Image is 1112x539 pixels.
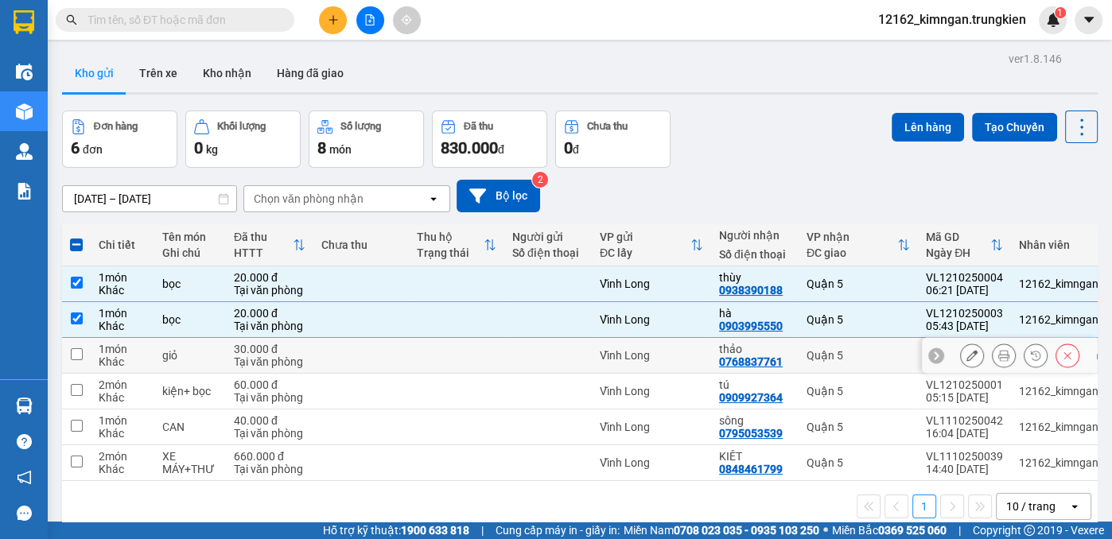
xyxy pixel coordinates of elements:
[103,14,231,33] div: Quận 5
[14,10,34,34] img: logo-vxr
[206,143,218,156] span: kg
[1055,7,1066,18] sup: 1
[63,186,236,211] input: Select a date range.
[600,313,703,326] div: Vĩnh Long
[441,138,498,157] span: 830.000
[926,427,1003,440] div: 16:04 [DATE]
[99,427,146,440] div: Khác
[600,231,690,243] div: VP gửi
[719,355,783,368] div: 0768837761
[162,349,218,362] div: giỏ
[234,355,305,368] div: Tại văn phòng
[432,111,547,168] button: Đã thu830.000đ
[926,391,1003,404] div: 05:15 [DATE]
[892,113,964,142] button: Lên hàng
[481,522,484,539] span: |
[99,271,146,284] div: 1 món
[234,284,305,297] div: Tại văn phòng
[83,143,103,156] span: đơn
[16,143,33,160] img: warehouse-icon
[99,355,146,368] div: Khác
[12,83,95,119] div: 20.000
[719,343,791,355] div: thảo
[926,320,1003,332] div: 05:43 [DATE]
[719,284,783,297] div: 0938390188
[592,224,711,266] th: Toggle SortBy
[1046,13,1060,27] img: icon-new-feature
[624,522,819,539] span: Miền Nam
[564,138,573,157] span: 0
[393,6,421,34] button: aim
[234,231,293,243] div: Đã thu
[512,246,584,259] div: Số điện thoại
[799,224,918,266] th: Toggle SortBy
[99,414,146,427] div: 1 món
[719,229,791,242] div: Người nhận
[926,246,990,259] div: Ngày ĐH
[600,246,690,259] div: ĐC lấy
[1006,498,1056,514] div: 10 / trang
[323,522,469,539] span: Hỗ trợ kỹ thuật:
[719,248,791,261] div: Số điện thoại
[103,15,142,32] span: Nhận:
[319,6,347,34] button: plus
[457,180,540,212] button: Bộ lọc
[16,103,33,120] img: warehouse-icon
[573,143,579,156] span: đ
[807,349,910,362] div: Quận 5
[16,64,33,80] img: warehouse-icon
[234,450,305,463] div: 660.000 đ
[1068,500,1081,513] svg: open
[364,14,375,25] span: file-add
[926,231,990,243] div: Mã GD
[309,111,424,168] button: Số lượng8món
[807,246,897,259] div: ĐC giao
[807,456,910,469] div: Quận 5
[162,277,218,290] div: bọc
[340,121,381,132] div: Số lượng
[719,414,791,427] div: sông
[99,391,146,404] div: Khác
[99,307,146,320] div: 1 món
[99,238,146,251] div: Chi tiết
[234,414,305,427] div: 40.000 đ
[719,427,783,440] div: 0795053539
[103,52,231,74] div: 0938390188
[926,450,1003,463] div: VL1110250039
[162,246,218,259] div: Ghi chú
[427,192,440,205] svg: open
[234,271,305,284] div: 20.000 đ
[958,522,961,539] span: |
[600,277,703,290] div: Vĩnh Long
[254,191,364,207] div: Chọn văn phòng nhận
[600,421,703,433] div: Vĩnh Long
[918,224,1011,266] th: Toggle SortBy
[719,463,783,475] div: 0848461799
[878,524,947,537] strong: 0369 525 060
[234,427,305,440] div: Tại văn phòng
[71,138,80,157] span: 6
[926,271,1003,284] div: VL1210250004
[162,450,218,475] div: XE MÁY+THƯ
[234,320,305,332] div: Tại văn phòng
[16,397,33,414] img: warehouse-icon
[512,231,584,243] div: Người gửi
[1082,13,1096,27] span: caret-down
[234,391,305,404] div: Tại văn phòng
[401,14,412,25] span: aim
[926,378,1003,391] div: VL1210250001
[719,391,783,404] div: 0909927364
[807,385,910,397] div: Quận 5
[600,385,703,397] div: Vĩnh Long
[496,522,620,539] span: Cung cấp máy in - giấy in:
[94,121,138,132] div: Đơn hàng
[234,246,293,259] div: HTTT
[87,11,275,29] input: Tìm tên, số ĐT hoặc mã đơn
[17,434,32,449] span: question-circle
[960,343,984,367] div: Sửa đơn hàng
[807,277,910,290] div: Quận 5
[16,183,33,200] img: solution-icon
[865,10,1039,29] span: 12162_kimngan.trungkien
[600,349,703,362] div: Vĩnh Long
[417,231,484,243] div: Thu hộ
